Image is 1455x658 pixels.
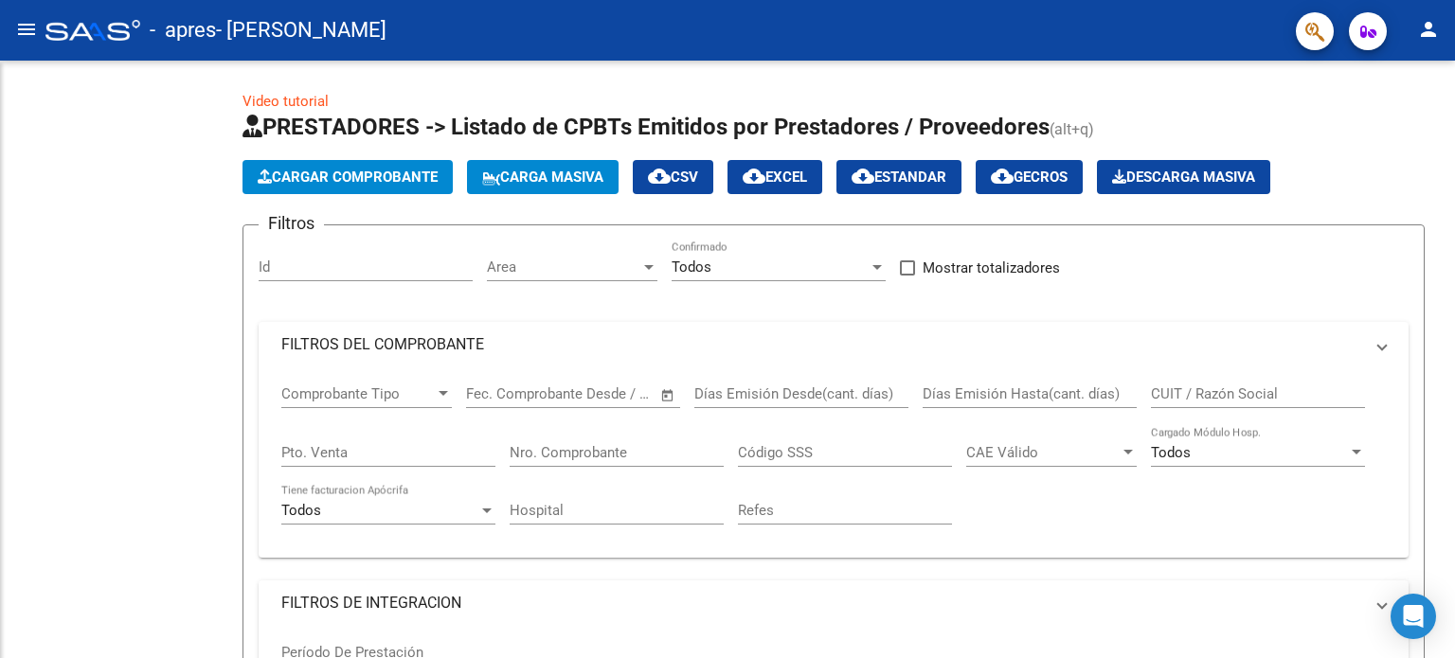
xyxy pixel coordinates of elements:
mat-icon: cloud_download [852,165,874,187]
span: CAE Válido [966,444,1120,461]
button: Estandar [836,160,961,194]
div: Open Intercom Messenger [1391,594,1436,639]
span: Descarga Masiva [1112,169,1255,186]
mat-icon: cloud_download [743,165,765,187]
button: CSV [633,160,713,194]
button: Descarga Masiva [1097,160,1270,194]
span: Area [487,258,640,276]
mat-expansion-panel-header: FILTROS DEL COMPROBANTE [259,322,1409,367]
mat-icon: menu [15,18,38,41]
button: Open calendar [657,384,679,406]
span: (alt+q) [1050,120,1094,138]
span: CSV [648,169,698,186]
input: Fecha inicio [466,385,543,402]
a: Video tutorial [242,93,329,110]
mat-icon: person [1417,18,1440,41]
span: Cargar Comprobante [258,169,438,186]
span: Comprobante Tipo [281,385,435,402]
mat-panel-title: FILTROS DE INTEGRACION [281,593,1363,614]
span: Gecros [991,169,1068,186]
span: - [PERSON_NAME] [216,9,386,51]
span: EXCEL [743,169,807,186]
mat-expansion-panel-header: FILTROS DE INTEGRACION [259,580,1409,626]
mat-panel-title: FILTROS DEL COMPROBANTE [281,334,1363,355]
div: FILTROS DEL COMPROBANTE [259,367,1409,558]
span: Estandar [852,169,946,186]
span: Carga Masiva [482,169,603,186]
button: EXCEL [727,160,822,194]
span: Todos [1151,444,1191,461]
input: Fecha fin [560,385,652,402]
mat-icon: cloud_download [991,165,1014,187]
h3: Filtros [259,210,324,237]
span: PRESTADORES -> Listado de CPBTs Emitidos por Prestadores / Proveedores [242,114,1050,140]
app-download-masive: Descarga masiva de comprobantes (adjuntos) [1097,160,1270,194]
button: Carga Masiva [467,160,619,194]
span: Todos [672,258,711,276]
span: Mostrar totalizadores [923,257,1060,279]
mat-icon: cloud_download [648,165,671,187]
span: - apres [150,9,216,51]
button: Gecros [976,160,1083,194]
button: Cargar Comprobante [242,160,453,194]
span: Todos [281,502,321,519]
